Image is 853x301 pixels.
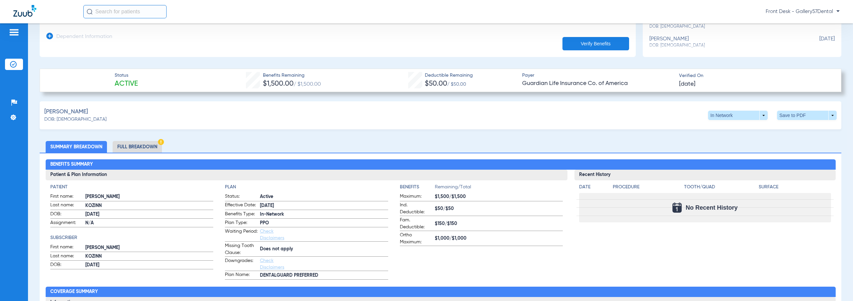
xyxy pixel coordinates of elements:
[85,253,214,260] span: KOZINN
[50,234,214,241] h4: Subscriber
[672,203,682,213] img: Calendar
[13,5,36,17] img: Zuub Logo
[44,108,88,116] span: [PERSON_NAME]
[294,82,321,87] span: / $1,500.00
[260,229,284,240] a: Check Disclaimers
[46,170,568,180] h3: Patient & Plan Information
[435,184,563,193] span: Remaining/Total
[400,232,432,246] span: Ortho Maximum:
[50,211,83,219] span: DOB:
[766,8,840,15] span: Front Desk - Gallery57Dental
[225,184,388,191] h4: Plan
[225,211,258,219] span: Benefits Type:
[649,24,801,30] span: DOB: [DEMOGRAPHIC_DATA]
[225,219,258,227] span: Plan Type:
[260,272,388,279] span: DENTALGUARD PREFERRED
[115,72,138,79] span: Status
[435,205,563,212] span: $50/$50
[260,258,284,270] a: Check Disclaimers
[46,141,107,153] li: Summary Breakdown
[46,159,836,170] h2: Benefits Summary
[158,139,164,145] img: Hazard
[85,202,214,209] span: KOZINN
[447,82,466,87] span: / $50.00
[400,202,432,216] span: Ind. Deductible:
[263,80,294,87] span: $1,500.00
[400,184,435,191] h4: Benefits
[50,184,214,191] h4: Patient
[115,79,138,89] span: Active
[50,202,83,210] span: Last name:
[225,228,258,241] span: Waiting Period:
[50,193,83,201] span: First name:
[820,269,853,301] iframe: Chat Widget
[85,244,214,251] span: [PERSON_NAME]
[425,80,447,87] span: $50.00
[522,72,673,79] span: Payer
[260,220,388,227] span: PPO
[85,262,214,269] span: [DATE]
[44,116,107,123] span: DOB: [DEMOGRAPHIC_DATA]
[579,184,607,193] app-breakdown-title: Date
[686,204,738,211] span: No Recent History
[522,79,673,88] span: Guardian Life Insurance Co. of America
[263,72,321,79] span: Benefits Remaining
[260,202,388,209] span: [DATE]
[87,9,93,15] img: Search Icon
[425,72,473,79] span: Deductible Remaining
[400,184,435,193] app-breakdown-title: Benefits
[684,184,756,193] app-breakdown-title: Tooth/Quad
[562,37,629,50] button: Verify Benefits
[260,246,388,253] span: Does not apply
[435,193,563,200] span: $1,500/$1,500
[225,242,258,256] span: Missing Tooth Clause:
[113,141,162,153] li: Full Breakdown
[83,5,167,18] input: Search for patients
[574,170,835,180] h3: Recent History
[225,193,258,201] span: Status:
[85,220,214,227] span: N/A
[400,193,432,201] span: Maximum:
[759,184,831,191] h4: Surface
[46,287,836,297] h2: Coverage Summary
[579,184,607,191] h4: Date
[85,193,214,200] span: [PERSON_NAME]
[56,34,112,40] h3: Dependent Information
[679,72,830,79] span: Verified On
[50,219,83,227] span: Assignment:
[9,28,19,36] img: hamburger-icon
[85,211,214,218] span: [DATE]
[801,36,835,48] span: [DATE]
[50,261,83,269] span: DOB:
[225,202,258,210] span: Effective Date:
[435,235,563,242] span: $1,000/$1,000
[613,184,682,193] app-breakdown-title: Procedure
[50,253,83,261] span: Last name:
[649,43,801,49] span: DOB: [DEMOGRAPHIC_DATA]
[435,220,563,227] span: $150/$150
[759,184,831,193] app-breakdown-title: Surface
[679,80,695,88] span: [DATE]
[225,271,258,279] span: Plan Name:
[260,211,388,218] span: In-Network
[708,111,768,120] button: In Network
[225,257,258,271] span: Downgrades:
[649,36,801,48] div: [PERSON_NAME]
[260,193,388,200] span: Active
[50,244,83,252] span: First name:
[684,184,756,191] h4: Tooth/Quad
[400,217,432,231] span: Fam. Deductible:
[777,111,837,120] button: Save to PDF
[613,184,682,191] h4: Procedure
